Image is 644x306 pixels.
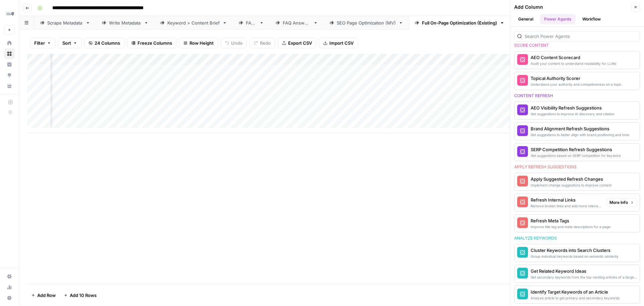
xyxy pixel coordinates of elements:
[4,271,15,282] a: Settings
[531,254,619,259] div: Group individual keywords based on semantic similarity
[422,19,497,26] div: Full On-Page Optimization (Existing)
[221,38,247,48] button: Undo
[531,146,621,153] div: SERP Competition Refresh Suggestions
[531,196,601,203] div: Refresh Internal Links
[525,33,637,40] input: Search Power Agents
[515,244,640,262] button: Cluster Keywords into Search ClustersGroup individual keywords based on semantic similarity
[337,19,396,26] div: SEO Page Optimization (MV)
[4,70,15,81] a: Opportunities
[531,132,629,137] div: Get suggestions to better align with brand positioning and tone
[283,19,311,26] div: FAQ Answers
[515,286,640,303] button: Identify Target Keywords of an ArticleAnalyze article to get primary and secondary keywords
[95,40,120,46] span: 24 Columns
[514,42,640,48] div: Score content
[531,125,629,132] div: Brand Alignment Refresh Suggestions
[84,38,124,48] button: 24 Columns
[515,72,640,90] button: Topical Authority ScorerUnderstand your authority and competiveness on a topic
[179,38,218,48] button: Row Height
[531,289,620,295] div: Identify Target Keywords of an Article
[154,16,233,30] a: Keyword > Content Brief
[127,38,176,48] button: Freeze Columns
[250,38,275,48] button: Redo
[578,14,605,24] button: Workflow
[515,123,640,140] button: Brand Alignment Refresh SuggestionsGet suggestions to better align with brand positioning and tone
[96,16,154,30] a: Write Metadata
[70,292,97,299] span: Add 10 Rows
[4,59,15,70] a: Insights
[531,295,620,301] div: Analyze article to get primary and secondary keywords
[515,173,640,190] button: Apply Suggested Refresh ChangesImplement change suggestions to improve content
[514,235,640,241] div: Analyze keywords
[288,40,312,46] span: Export CSV
[34,16,96,30] a: Scrape Metadata
[515,265,640,282] button: Get Related Keyword IdeasGet secondary keywords from the top-ranking articles of a target search ...
[4,48,15,59] a: Browse
[531,82,622,87] div: Understand your authority and competiveness on a topic
[514,14,537,24] button: General
[324,16,409,30] a: SEO Page Optimization (MV)
[514,164,640,170] div: Apply refresh suggestions
[515,194,604,211] button: Refresh Internal LinksRemove broken links and add more relevant internal links
[260,40,271,46] span: Redo
[531,176,611,182] div: Apply Suggested Refresh Changes
[4,5,15,22] button: Workspace: Compound Growth
[531,203,601,209] div: Remove broken links and add more relevant internal links
[531,224,610,229] div: Improve title tag and meta descriptions for a page
[37,292,56,299] span: Add Row
[319,38,358,48] button: Import CSV
[609,200,628,206] span: More Info
[109,19,141,26] div: Write Metadata
[270,16,324,30] a: FAQ Answers
[231,40,243,46] span: Undo
[4,282,15,293] a: Usage
[531,104,614,111] div: AEO Visibility Refresh Suggestions
[531,274,637,280] div: Get secondary keywords from the top-ranking articles of a target search term
[47,19,83,26] div: Scrape Metadata
[27,290,60,301] button: Add Row
[4,38,15,48] a: Home
[531,182,611,188] div: Implement change suggestions to improve content
[514,93,640,99] div: Content refresh
[138,40,172,46] span: Freeze Columns
[515,143,640,161] button: SERP Competition Refresh SuggestionsGet suggestions based on SERP competition for keyword
[34,40,45,46] span: Filter
[515,102,640,119] button: AEO Visibility Refresh SuggestionsGet suggestions to improve AI discovery and citation
[531,217,610,224] div: Refresh Meta Tags
[278,38,316,48] button: Export CSV
[515,51,640,69] button: AEO Content ScorecardAudit your content to understand readability for LLMs
[531,153,621,158] div: Get suggestions based on SERP competition for keyword
[409,16,510,30] a: Full On-Page Optimization (Existing)
[233,16,270,30] a: FAQs
[190,40,214,46] span: Row Height
[60,290,101,301] button: Add 10 Rows
[531,75,622,82] div: Topical Authority Scorer
[531,268,637,274] div: Get Related Keyword Ideas
[58,38,82,48] button: Sort
[329,40,354,46] span: Import CSV
[62,40,71,46] span: Sort
[167,19,220,26] div: Keyword > Content Brief
[515,215,640,232] button: Refresh Meta TagsImprove title tag and meta descriptions for a page
[531,61,616,66] div: Audit your content to understand readability for LLMs
[540,14,576,24] button: Power Agents
[246,19,257,26] div: FAQs
[30,38,55,48] button: Filter
[531,247,619,254] div: Cluster Keywords into Search Clusters
[4,293,15,303] button: Help + Support
[4,8,16,20] img: Compound Growth Logo
[531,111,614,117] div: Get suggestions to improve AI discovery and citation
[4,81,15,91] a: Your Data
[606,198,637,207] button: More Info
[531,54,616,61] div: AEO Content Scorecard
